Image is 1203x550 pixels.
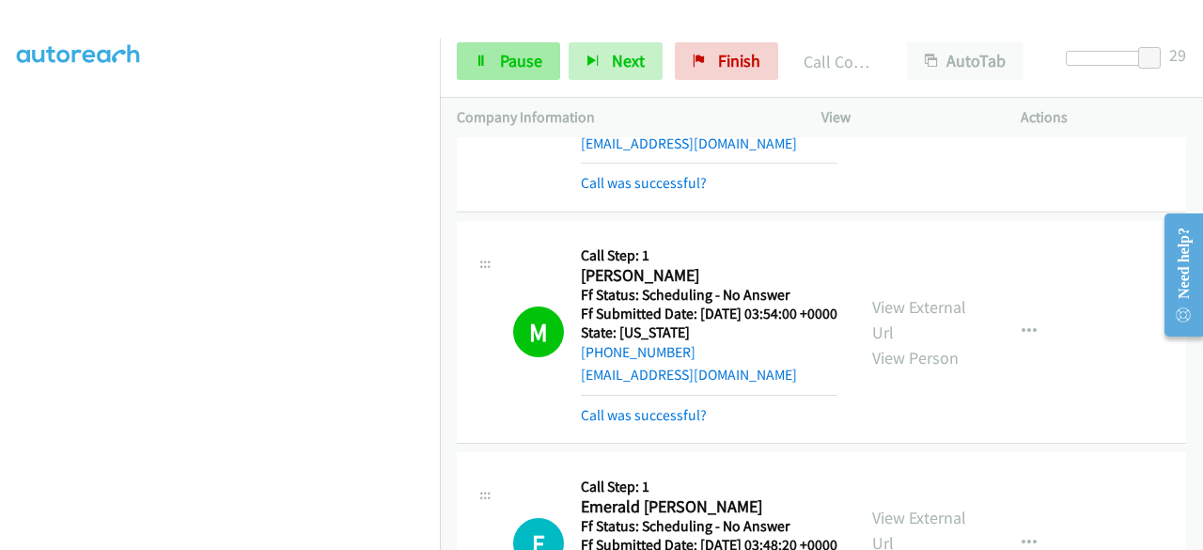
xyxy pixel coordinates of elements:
[804,49,873,74] p: Call Completed
[581,366,797,384] a: [EMAIL_ADDRESS][DOMAIN_NAME]
[569,42,663,80] button: Next
[581,343,695,361] a: [PHONE_NUMBER]
[581,305,837,323] h5: Ff Submitted Date: [DATE] 03:54:00 +0000
[500,50,542,71] span: Pause
[581,517,837,536] h5: Ff Status: Scheduling - No Answer
[581,265,832,287] h2: [PERSON_NAME]
[907,42,1023,80] button: AutoTab
[675,42,778,80] a: Finish
[872,296,966,343] a: View External Url
[581,406,707,424] a: Call was successful?
[457,42,560,80] a: Pause
[872,347,959,369] a: View Person
[1169,42,1186,68] div: 29
[612,50,645,71] span: Next
[513,306,564,357] h1: M
[581,496,832,518] h2: Emerald [PERSON_NAME]
[457,106,788,129] p: Company Information
[821,106,987,129] p: View
[581,246,837,265] h5: Call Step: 1
[581,174,707,192] a: Call was successful?
[1021,106,1186,129] p: Actions
[581,286,837,305] h5: Ff Status: Scheduling - No Answer
[1149,200,1203,350] iframe: Resource Center
[581,323,837,342] h5: State: [US_STATE]
[581,134,797,152] a: [EMAIL_ADDRESS][DOMAIN_NAME]
[581,478,837,496] h5: Call Step: 1
[718,50,760,71] span: Finish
